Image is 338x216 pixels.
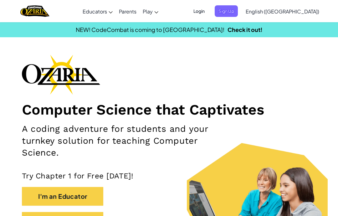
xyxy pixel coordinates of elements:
[83,8,107,15] span: Educators
[246,8,319,15] span: English ([GEOGRAPHIC_DATA])
[243,3,322,20] a: English ([GEOGRAPHIC_DATA])
[215,5,238,17] button: Sign Up
[140,3,161,20] a: Play
[190,5,208,17] button: Login
[20,5,49,18] a: Ozaria by CodeCombat logo
[79,3,116,20] a: Educators
[228,26,263,33] a: Check it out!
[22,101,316,118] h1: Computer Science that Captivates
[22,187,103,206] button: I'm an Educator
[22,54,100,95] img: Ozaria branding logo
[116,3,140,20] a: Parents
[143,8,153,15] span: Play
[76,26,224,33] span: NEW! CodeCombat is coming to [GEOGRAPHIC_DATA]!
[22,123,219,159] h2: A coding adventure for students and your turnkey solution for teaching Computer Science.
[20,5,49,18] img: Home
[22,171,316,181] p: Try Chapter 1 for Free [DATE]!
